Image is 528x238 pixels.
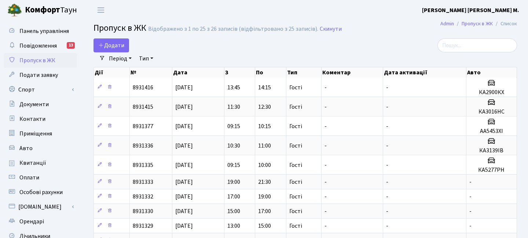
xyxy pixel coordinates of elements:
[19,174,39,182] span: Оплати
[227,178,240,186] span: 19:00
[98,41,124,49] span: Додати
[462,20,493,27] a: Пропуск в ЖК
[469,167,514,174] h5: КА5277РН
[4,24,77,38] a: Панель управління
[133,103,153,111] span: 8931415
[175,122,193,130] span: [DATE]
[93,38,129,52] a: Додати
[324,103,327,111] span: -
[175,83,193,92] span: [DATE]
[175,161,193,169] span: [DATE]
[227,161,240,169] span: 09:15
[4,156,77,170] a: Квитанції
[386,207,388,215] span: -
[106,52,135,65] a: Період
[4,200,77,214] a: [DOMAIN_NAME]
[324,178,327,186] span: -
[258,178,271,186] span: 21:30
[289,162,302,168] span: Гості
[258,103,271,111] span: 12:30
[19,27,69,35] span: Панель управління
[289,104,302,110] span: Гості
[386,178,388,186] span: -
[258,222,271,230] span: 15:00
[227,83,240,92] span: 13:45
[324,122,327,130] span: -
[92,4,110,16] button: Переключити навігацію
[19,217,44,226] span: Орендарі
[440,20,454,27] a: Admin
[258,83,271,92] span: 14:15
[133,193,153,201] span: 8931332
[4,141,77,156] a: Авто
[227,142,240,150] span: 10:30
[289,123,302,129] span: Гості
[324,142,327,150] span: -
[19,100,49,108] span: Документи
[133,161,153,169] span: 8931335
[175,178,193,186] span: [DATE]
[67,42,75,49] div: 13
[19,42,57,50] span: Повідомлення
[469,147,514,154] h5: КА3139ІВ
[175,222,193,230] span: [DATE]
[227,207,240,215] span: 15:00
[386,103,388,111] span: -
[227,103,240,111] span: 11:30
[94,67,130,78] th: Дії
[19,115,45,123] span: Контакти
[386,142,388,150] span: -
[133,83,153,92] span: 8931416
[4,97,77,112] a: Документи
[175,103,193,111] span: [DATE]
[255,67,286,78] th: По
[469,108,514,115] h5: КА3016НС
[4,38,77,53] a: Повідомлення13
[175,142,193,150] span: [DATE]
[172,67,224,78] th: Дата
[324,161,327,169] span: -
[289,85,302,90] span: Гості
[25,4,77,16] span: Таун
[422,6,519,15] a: [PERSON_NAME] [PERSON_NAME] М.
[224,67,256,78] th: З
[258,142,271,150] span: 11:00
[286,67,322,78] th: Тип
[175,193,193,201] span: [DATE]
[469,193,472,201] span: -
[227,222,240,230] span: 13:00
[324,83,327,92] span: -
[227,122,240,130] span: 09:15
[324,193,327,201] span: -
[386,122,388,130] span: -
[322,67,383,78] th: Коментар
[4,170,77,185] a: Оплати
[19,188,63,196] span: Особові рахунки
[4,214,77,229] a: Орендарі
[4,112,77,126] a: Контакти
[258,207,271,215] span: 17:00
[19,144,33,152] span: Авто
[4,126,77,141] a: Приміщення
[7,3,22,18] img: logo.png
[19,159,46,167] span: Квитанції
[258,161,271,169] span: 10:00
[289,194,302,200] span: Гості
[469,128,514,135] h5: АА5453ХІ
[175,207,193,215] span: [DATE]
[289,179,302,185] span: Гості
[19,56,55,64] span: Пропуск в ЖК
[258,193,271,201] span: 19:00
[133,122,153,130] span: 8931377
[320,26,342,33] a: Скинути
[422,6,519,14] b: [PERSON_NAME] [PERSON_NAME] М.
[133,178,153,186] span: 8931333
[133,142,153,150] span: 8931336
[386,83,388,92] span: -
[19,130,52,138] span: Приміщення
[469,178,472,186] span: -
[437,38,517,52] input: Пошук...
[25,4,60,16] b: Комфорт
[469,207,472,215] span: -
[4,53,77,68] a: Пропуск в ЖК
